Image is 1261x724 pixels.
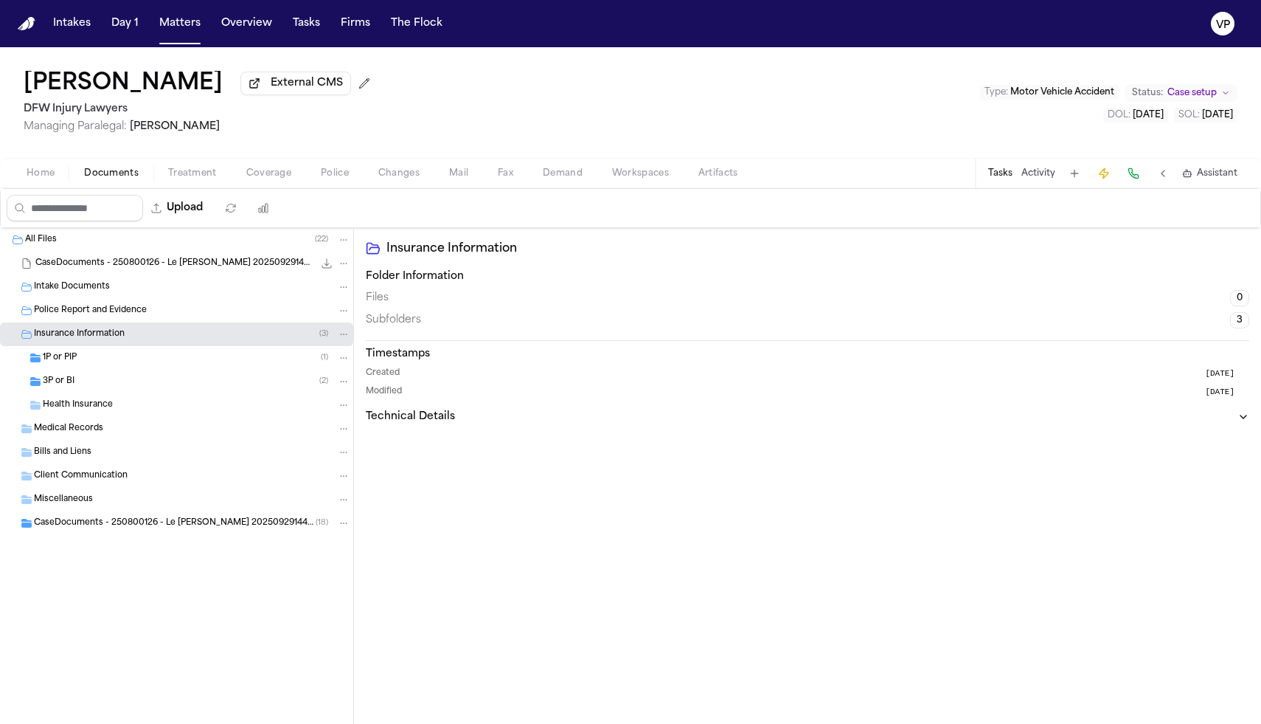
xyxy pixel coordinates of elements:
[168,168,217,179] span: Treatment
[316,519,328,527] span: ( 18 )
[315,235,328,244] span: ( 22 )
[366,386,402,399] span: Modified
[1021,168,1055,179] button: Activity
[1205,368,1249,380] button: [DATE]
[34,305,147,317] span: Police Report and Evidence
[24,71,223,97] h1: [PERSON_NAME]
[612,168,669,179] span: Workspaces
[543,168,583,179] span: Demand
[698,168,738,179] span: Artifacts
[1123,163,1144,184] button: Make a Call
[34,470,128,483] span: Client Communication
[335,10,376,37] button: Firms
[378,168,420,179] span: Changes
[984,88,1008,97] span: Type :
[1133,111,1164,120] span: [DATE]
[215,10,278,37] button: Overview
[1103,108,1168,123] button: Edit DOL: 2025-08-12
[1132,87,1163,99] span: Status:
[1216,20,1230,30] text: VP
[24,100,376,118] h2: DFW Injury Lawyers
[366,269,1249,284] h3: Folder Information
[34,281,110,294] span: Intake Documents
[27,168,55,179] span: Home
[240,72,351,95] button: External CMS
[7,195,143,221] input: Search files
[366,368,400,380] span: Created
[1125,84,1237,102] button: Change status from Case setup
[980,85,1119,100] button: Edit Type: Motor Vehicle Accident
[1205,368,1234,380] span: [DATE]
[1205,386,1249,399] button: [DATE]
[319,377,328,385] span: ( 2 )
[24,121,127,132] span: Managing Paralegal:
[43,352,77,365] span: 1P or PIP
[84,168,139,179] span: Documents
[386,240,1249,258] h2: Insurance Information
[18,17,35,31] a: Home
[366,410,1249,424] button: Technical Details
[449,168,468,179] span: Mail
[1167,87,1217,99] span: Case setup
[34,447,91,459] span: Bills and Liens
[1064,163,1085,184] button: Add Task
[1010,88,1114,97] span: Motor Vehicle Accident
[34,517,316,530] span: CaseDocuments - 250800126 - Le [PERSON_NAME] 20250929144419 (unzipped)
[1108,111,1130,120] span: DOL :
[498,168,513,179] span: Fax
[1178,111,1200,120] span: SOL :
[271,76,343,91] span: External CMS
[34,423,103,435] span: Medical Records
[1182,168,1237,179] button: Assistant
[321,168,349,179] span: Police
[366,291,389,306] span: Files
[143,195,212,221] button: Upload
[34,328,125,341] span: Insurance Information
[1205,386,1234,399] span: [DATE]
[366,347,1249,362] h3: Timestamps
[1230,312,1249,328] span: 3
[130,121,220,132] span: [PERSON_NAME]
[1202,111,1233,120] span: [DATE]
[24,71,223,97] button: Edit matter name
[34,494,93,506] span: Miscellaneous
[43,376,74,388] span: 3P or BI
[319,330,328,338] span: ( 3 )
[287,10,326,37] button: Tasks
[1230,290,1249,306] span: 0
[18,17,35,31] img: Finch Logo
[246,168,291,179] span: Coverage
[35,258,313,270] span: CaseDocuments - 250800126 - Le [PERSON_NAME] 20250929144419.zip
[153,10,206,37] button: Matters
[385,10,448,37] button: The Flock
[1197,168,1237,179] span: Assistant
[366,313,421,328] span: Subfolders
[988,168,1012,179] button: Tasks
[25,234,57,246] span: All Files
[319,256,334,271] button: Download CaseDocuments - 250800126 - Le v. Vansickle 20250929144419.zip
[105,10,145,37] button: Day 1
[1174,108,1237,123] button: Edit SOL: 2027-08-12
[366,410,455,424] h3: Technical Details
[321,354,328,362] span: ( 1 )
[43,399,113,412] span: Health Insurance
[1094,163,1114,184] button: Create Immediate Task
[47,10,97,37] button: Intakes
